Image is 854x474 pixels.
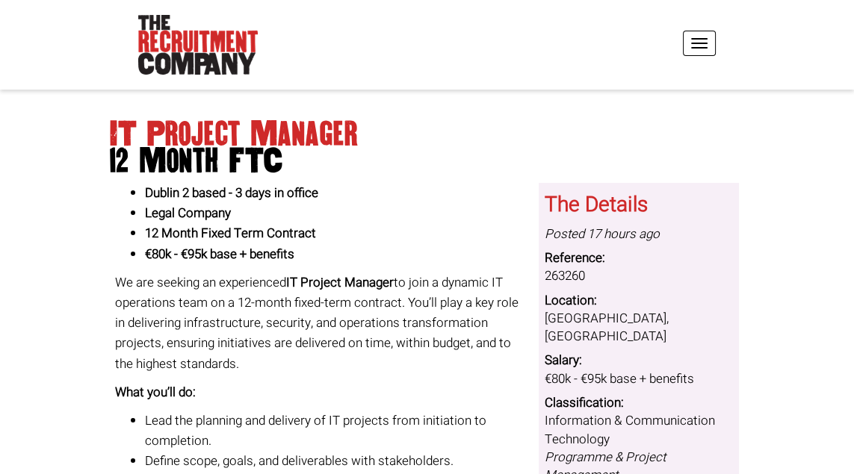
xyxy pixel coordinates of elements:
h3: The Details [545,194,733,217]
strong: €80k - €95k base + benefits [145,245,294,263]
h1: IT Project Manager [110,121,745,175]
strong: Legal Company [145,204,231,222]
dd: €80k - €95k base + benefits [545,370,733,388]
dt: Salary: [545,352,733,369]
span: 12 Month FTC [110,148,745,175]
dd: [GEOGRAPHIC_DATA], [GEOGRAPHIC_DATA] [545,310,733,346]
strong: IT Project Manager [286,273,394,292]
strong: Dublin 2 based - 3 days in office [145,184,318,202]
li: Lead the planning and delivery of IT projects from initiation to completion. [145,411,527,451]
dt: Reference: [545,249,733,267]
dt: Location: [545,292,733,310]
strong: What you’ll do: [115,383,196,402]
dt: Classification: [545,394,733,412]
li: Define scope, goals, and deliverables with stakeholders. [145,451,527,471]
img: The Recruitment Company [138,15,258,75]
dd: 263260 [545,267,733,285]
i: Posted 17 hours ago [545,225,660,243]
strong: 12 Month Fixed Term Contract [145,224,316,243]
p: We are seeking an experienced to join a dynamic IT operations team on a 12-month fixed-term contr... [115,272,527,374]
